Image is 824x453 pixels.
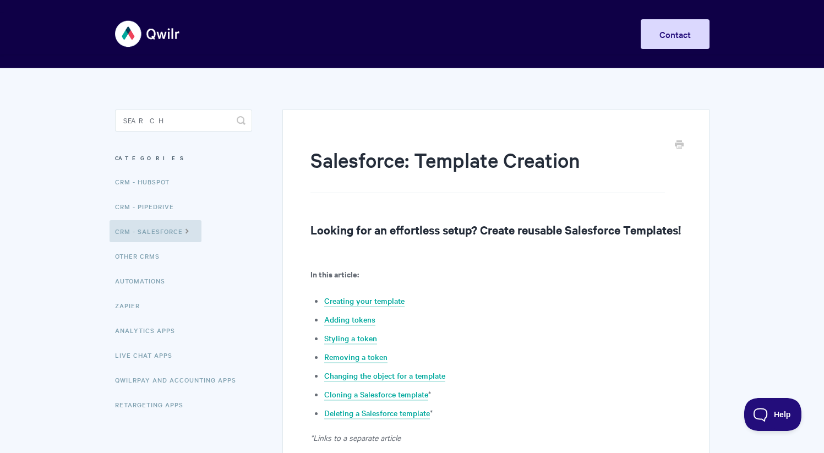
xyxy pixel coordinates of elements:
a: CRM - Pipedrive [115,195,182,217]
a: Creating your template [324,295,405,307]
a: Removing a token [324,351,388,363]
a: Adding tokens [324,314,375,326]
a: Other CRMs [115,245,168,267]
a: Styling a token [324,332,377,345]
h1: Salesforce: Template Creation [310,146,664,193]
b: In this article: [310,268,359,280]
a: Print this Article [675,139,684,151]
h2: Looking for an effortless setup? Create reusable Salesforce Templates! [310,221,681,238]
a: Contact [641,19,710,49]
a: Cloning a Salesforce template [324,389,428,401]
a: CRM - HubSpot [115,171,178,193]
a: QwilrPay and Accounting Apps [115,369,244,391]
a: Automations [115,270,173,292]
em: *Links to a separate article [310,432,401,443]
img: Qwilr Help Center [115,13,181,54]
a: Live Chat Apps [115,344,181,366]
a: Zapier [115,294,148,316]
input: Search [115,110,252,132]
a: Deleting a Salesforce template [324,407,430,419]
a: CRM - Salesforce [110,220,201,242]
a: Changing the object for a template [324,370,445,382]
h3: Categories [115,148,252,168]
a: Retargeting Apps [115,394,192,416]
iframe: Toggle Customer Support [744,398,802,431]
a: Analytics Apps [115,319,183,341]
